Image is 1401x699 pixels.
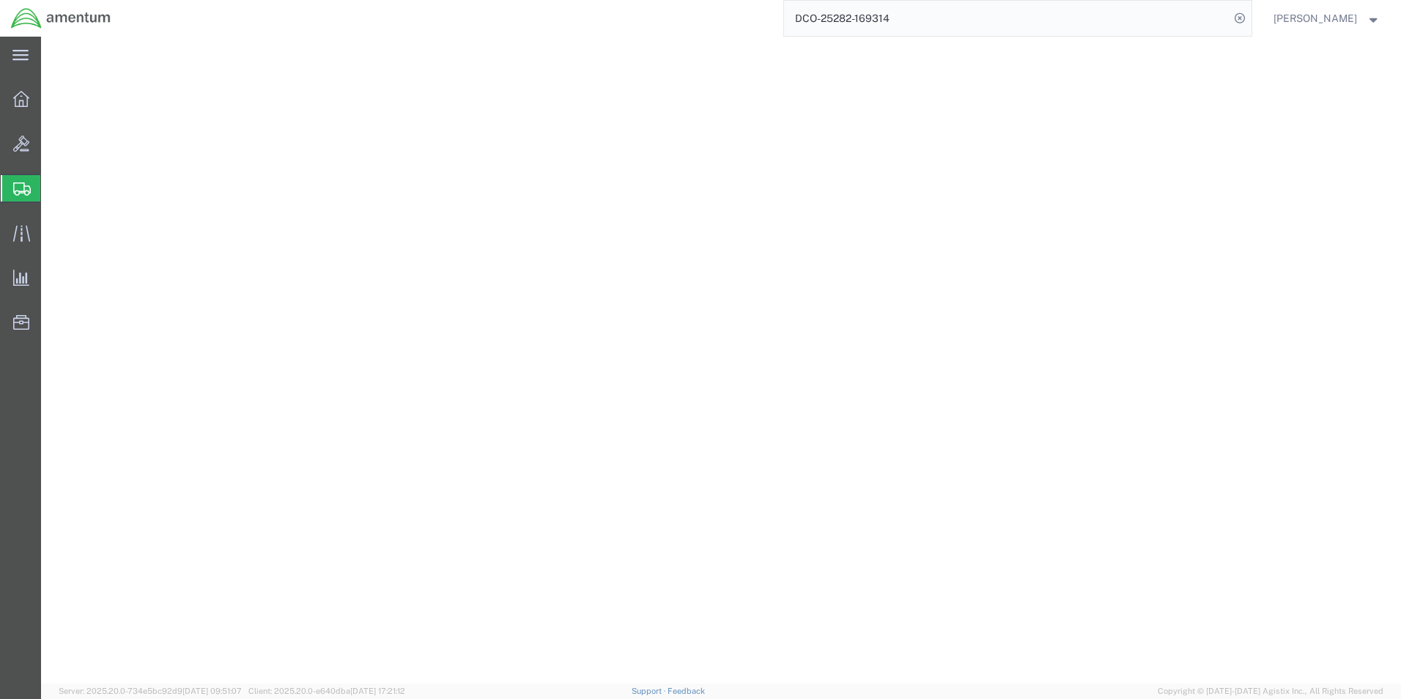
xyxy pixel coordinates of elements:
span: [DATE] 17:21:12 [350,687,405,695]
span: Copyright © [DATE]-[DATE] Agistix Inc., All Rights Reserved [1158,685,1383,698]
span: Cienna Green [1274,10,1357,26]
span: Server: 2025.20.0-734e5bc92d9 [59,687,242,695]
a: Feedback [668,687,705,695]
span: Client: 2025.20.0-e640dba [248,687,405,695]
span: [DATE] 09:51:07 [182,687,242,695]
img: logo [10,7,111,29]
button: [PERSON_NAME] [1273,10,1381,27]
input: Search for shipment number, reference number [784,1,1230,36]
a: Support [632,687,668,695]
iframe: FS Legacy Container [41,37,1401,684]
